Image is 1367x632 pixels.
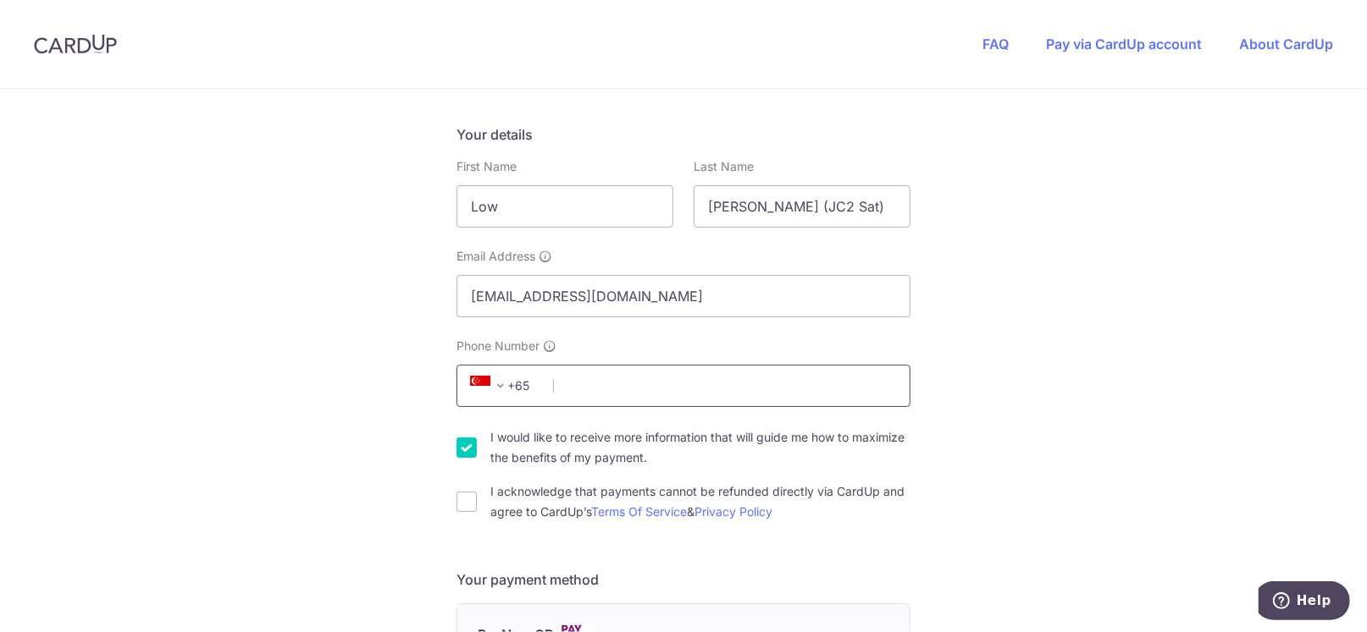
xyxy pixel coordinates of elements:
input: Last name [694,185,910,228]
span: +65 [465,376,541,396]
label: I would like to receive more information that will guide me how to maximize the benefits of my pa... [490,427,910,468]
h5: Your payment method [457,569,910,590]
img: CardUp [34,34,117,54]
span: Email Address [457,248,535,265]
label: Last Name [694,158,754,175]
span: +65 [470,376,511,396]
a: Pay via CardUp account [1046,36,1202,52]
h5: Your details [457,124,910,145]
input: Email address [457,275,910,317]
a: FAQ [982,36,1009,52]
input: First name [457,185,673,228]
label: First Name [457,158,517,175]
a: Terms Of Service [591,504,687,519]
span: Phone Number [457,338,540,354]
a: About CardUp [1239,36,1333,52]
label: I acknowledge that payments cannot be refunded directly via CardUp and agree to CardUp’s & [490,481,910,522]
iframe: Opens a widget where you can find more information [1259,581,1350,624]
a: Privacy Policy [695,504,772,519]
